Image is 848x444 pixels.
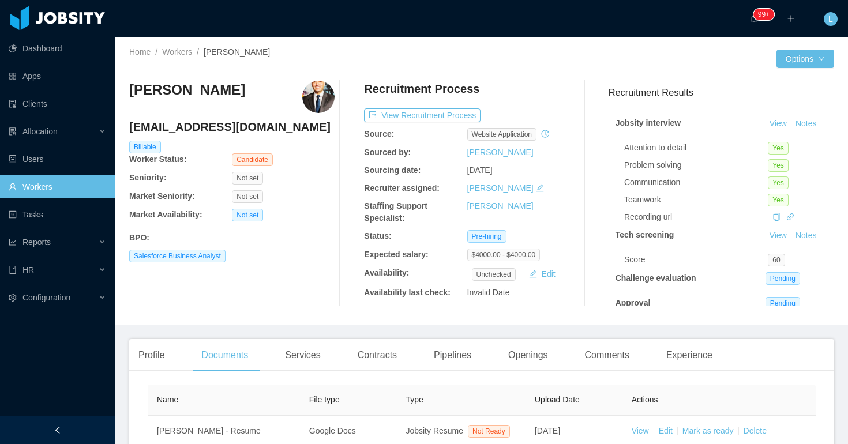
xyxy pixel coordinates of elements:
div: Profile [129,339,174,371]
h4: [EMAIL_ADDRESS][DOMAIN_NAME] [129,119,335,135]
span: Pending [766,272,800,285]
a: icon: appstoreApps [9,65,106,88]
span: Yes [768,142,789,155]
div: Teamwork [624,194,768,206]
b: Availability: [364,268,409,277]
span: Not set [232,172,263,185]
b: Recruiter assigned: [364,183,440,193]
button: Notes [791,117,821,131]
span: Yes [768,176,789,189]
b: Worker Status: [129,155,186,164]
span: Reports [22,238,51,247]
span: [DATE] [535,426,560,435]
span: / [197,47,199,57]
b: Availability last check: [364,288,451,297]
span: Jobsity Resume [406,426,463,435]
strong: Approval [616,298,651,307]
a: icon: robotUsers [9,148,106,171]
i: icon: solution [9,127,17,136]
i: icon: copy [772,213,781,221]
a: Workers [162,47,192,57]
span: L [828,12,833,26]
span: Not set [232,209,263,221]
span: Invalid Date [467,288,510,297]
span: Upload Date [535,395,580,404]
span: website application [467,128,537,141]
span: [PERSON_NAME] [204,47,270,57]
button: icon: editEdit [524,267,560,281]
div: Services [276,339,329,371]
div: Openings [499,339,557,371]
a: icon: profileTasks [9,203,106,226]
i: icon: history [541,130,549,138]
div: Recording url [624,211,768,223]
i: icon: link [786,213,794,221]
b: Seniority: [129,173,167,182]
a: Delete [744,426,767,435]
strong: Challenge evaluation [616,273,696,283]
div: Communication [624,176,768,189]
i: icon: edit [536,184,544,192]
span: Actions [632,395,658,404]
i: icon: book [9,266,17,274]
a: Mark as ready [682,426,734,435]
span: Not set [232,190,263,203]
b: Staffing Support Specialist: [364,201,427,223]
span: File type [309,395,340,404]
b: Status: [364,231,391,240]
b: Market Availability: [129,210,202,219]
i: icon: line-chart [9,238,17,246]
button: Optionsicon: down [776,50,834,68]
img: 4f7c6ea0-4556-4665-85e2-eb517a98dbe1_68cd7c6e1cc30-400w.png [302,81,335,113]
button: Notes [791,229,821,243]
span: Configuration [22,293,70,302]
span: Pending [766,297,800,310]
div: Experience [657,339,722,371]
b: Expected salary: [364,250,428,259]
span: Type [406,395,423,404]
i: icon: plus [787,14,795,22]
button: icon: exportView Recruitment Process [364,108,481,122]
b: BPO : [129,233,149,242]
span: Billable [129,141,161,153]
span: $4000.00 - $4000.00 [467,249,541,261]
div: Score [624,254,768,266]
span: Pre-hiring [467,230,506,243]
span: [DATE] [467,165,493,175]
a: icon: auditClients [9,92,106,115]
a: icon: userWorkers [9,175,106,198]
a: icon: pie-chartDashboard [9,37,106,60]
b: Source: [364,129,394,138]
div: Problem solving [624,159,768,171]
span: 60 [768,254,785,266]
b: Sourcing date: [364,165,421,175]
a: View [766,231,791,240]
a: icon: link [786,212,794,221]
h4: Recruitment Process [364,81,479,97]
span: Yes [768,194,789,206]
a: View [632,426,649,435]
b: Sourced by: [364,148,411,157]
h3: Recruitment Results [609,85,834,100]
h3: [PERSON_NAME] [129,81,245,99]
div: Pipelines [425,339,481,371]
div: Copy [772,211,781,223]
a: View [766,119,791,128]
sup: 2139 [753,9,774,20]
span: Candidate [232,153,273,166]
strong: Tech screening [616,230,674,239]
span: Allocation [22,127,58,136]
div: Contracts [348,339,406,371]
a: icon: exportView Recruitment Process [364,111,481,120]
span: HR [22,265,34,274]
div: Documents [192,339,257,371]
span: Not Ready [468,425,510,438]
a: [PERSON_NAME] [467,201,534,210]
i: icon: bell [750,14,758,22]
div: Attention to detail [624,142,768,154]
i: icon: setting [9,294,17,302]
span: Name [157,395,178,404]
a: [PERSON_NAME] [467,148,534,157]
strong: Jobsity interview [616,118,681,127]
span: Salesforce Business Analyst [129,250,226,262]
